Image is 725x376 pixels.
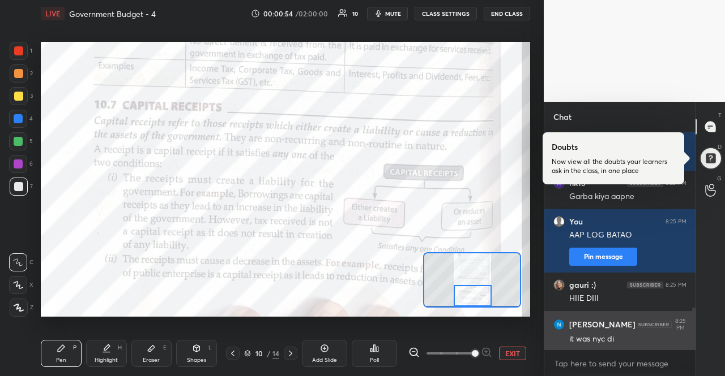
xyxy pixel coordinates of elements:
div: 5 [9,132,33,150]
div: E [163,345,167,351]
span: mute [385,10,401,18]
div: 1 [10,42,32,60]
h6: You [569,217,583,227]
div: Eraser [143,357,160,363]
div: 4 [9,110,33,128]
div: Garba kiya aapne [569,191,686,202]
img: thumbnail.jpg [554,319,564,330]
div: L [208,345,212,351]
p: G [717,174,722,183]
div: Z [10,299,33,317]
div: / [267,350,270,357]
div: 10 [253,350,265,357]
div: 14 [272,348,279,358]
div: 6 [9,155,33,173]
h4: Government Budget - 4 [69,8,156,19]
div: H [118,345,122,351]
h6: [PERSON_NAME] [569,319,636,330]
img: 4P8fHbbgJtejmAAAAAElFTkSuQmCC [636,321,672,328]
div: Add Slide [312,357,337,363]
button: Pin message [569,248,637,266]
div: Pen [56,357,66,363]
button: END CLASS [484,7,530,20]
button: mute [367,7,408,20]
div: 7 [10,178,33,196]
div: C [9,253,33,271]
div: it was nyc di [569,334,686,345]
button: CLASS SETTINGS [415,7,477,20]
div: 8:25 PM [674,318,686,331]
p: Chat [544,102,581,132]
div: 8:25 PM [666,218,686,225]
div: 10 [352,11,358,16]
div: 8:25 PM [666,282,686,288]
div: HIIE DIII [569,293,686,304]
div: Shapes [187,357,206,363]
div: 2 [10,64,33,83]
p: T [718,111,722,119]
div: P [73,345,76,351]
button: EXIT [499,347,526,360]
div: AAP LOG BATAO [569,230,686,241]
div: LIVE [41,7,65,20]
div: Poll [370,357,379,363]
h6: gauri :) [569,280,596,290]
div: grid [544,132,696,349]
div: Highlight [95,357,118,363]
div: 3 [10,87,33,105]
img: thumbnail.jpg [554,280,564,290]
img: default.png [554,217,564,227]
p: D [718,142,722,151]
img: 4P8fHbbgJtejmAAAAAElFTkSuQmCC [627,282,663,288]
div: X [9,276,33,294]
